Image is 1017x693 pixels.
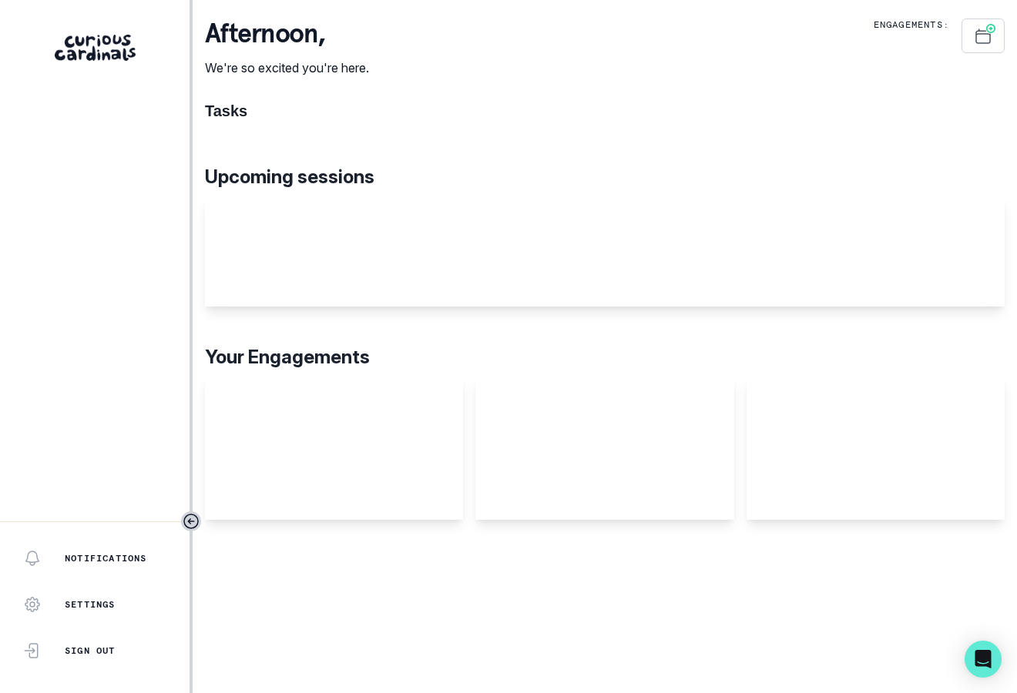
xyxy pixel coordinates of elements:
[65,598,116,611] p: Settings
[205,343,1005,371] p: Your Engagements
[65,644,116,657] p: Sign Out
[962,18,1005,53] button: Schedule Sessions
[205,163,1005,191] p: Upcoming sessions
[205,102,1005,120] h1: Tasks
[181,511,201,531] button: Toggle sidebar
[205,59,369,77] p: We're so excited you're here.
[65,552,147,564] p: Notifications
[965,641,1002,678] div: Open Intercom Messenger
[205,18,369,49] p: afternoon ,
[874,18,949,31] p: Engagements:
[55,35,136,61] img: Curious Cardinals Logo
